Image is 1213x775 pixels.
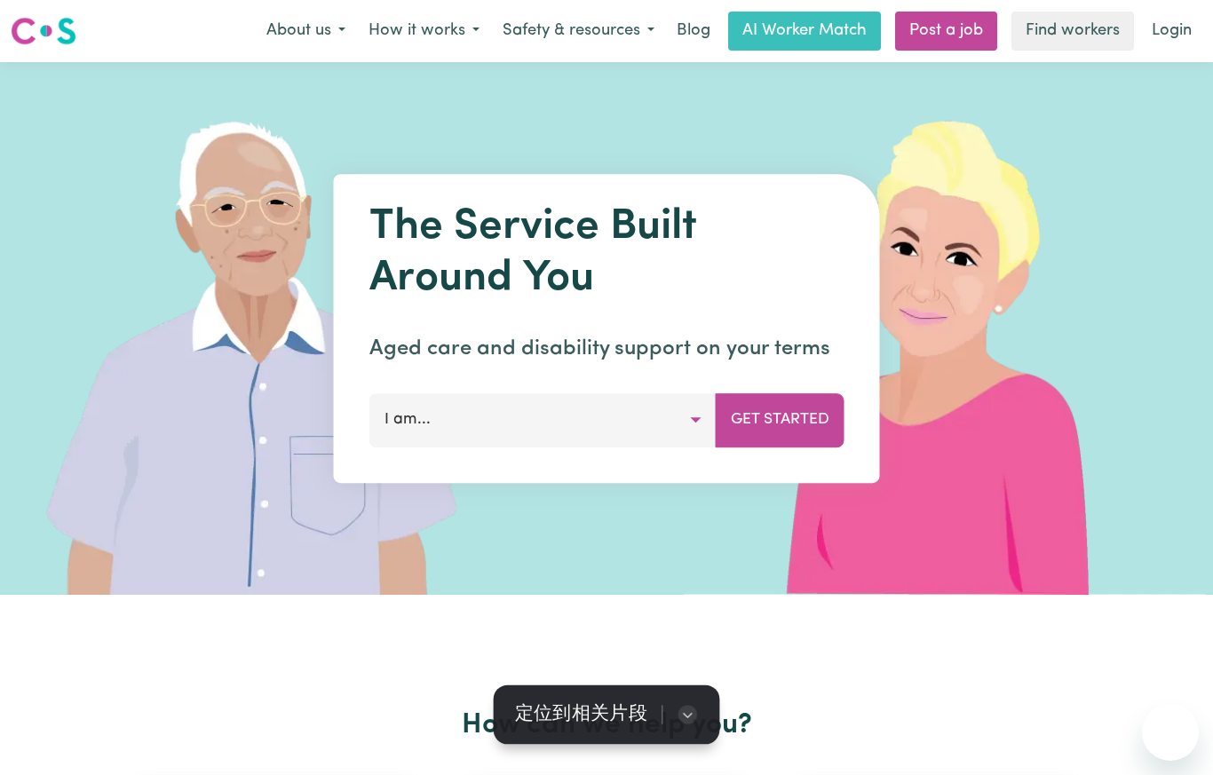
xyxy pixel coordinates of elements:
[357,12,491,50] button: How it works
[1011,12,1134,51] a: Find workers
[515,700,647,729] div: 定位到相关片段
[111,708,1102,742] h2: How can we help you?
[1141,12,1202,51] a: Login
[728,12,881,51] a: AI Worker Match
[666,12,721,51] a: Blog
[11,15,76,47] img: Careseekers logo
[491,12,666,50] button: Safety & resources
[11,11,76,51] a: Careseekers logo
[1142,704,1199,761] iframe: 启动消息传送窗口的按钮
[369,202,844,304] h1: The Service Built Around You
[369,333,844,365] p: Aged care and disability support on your terms
[255,12,357,50] button: About us
[369,393,717,447] button: I am...
[895,12,997,51] a: Post a job
[716,393,844,447] button: Get Started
